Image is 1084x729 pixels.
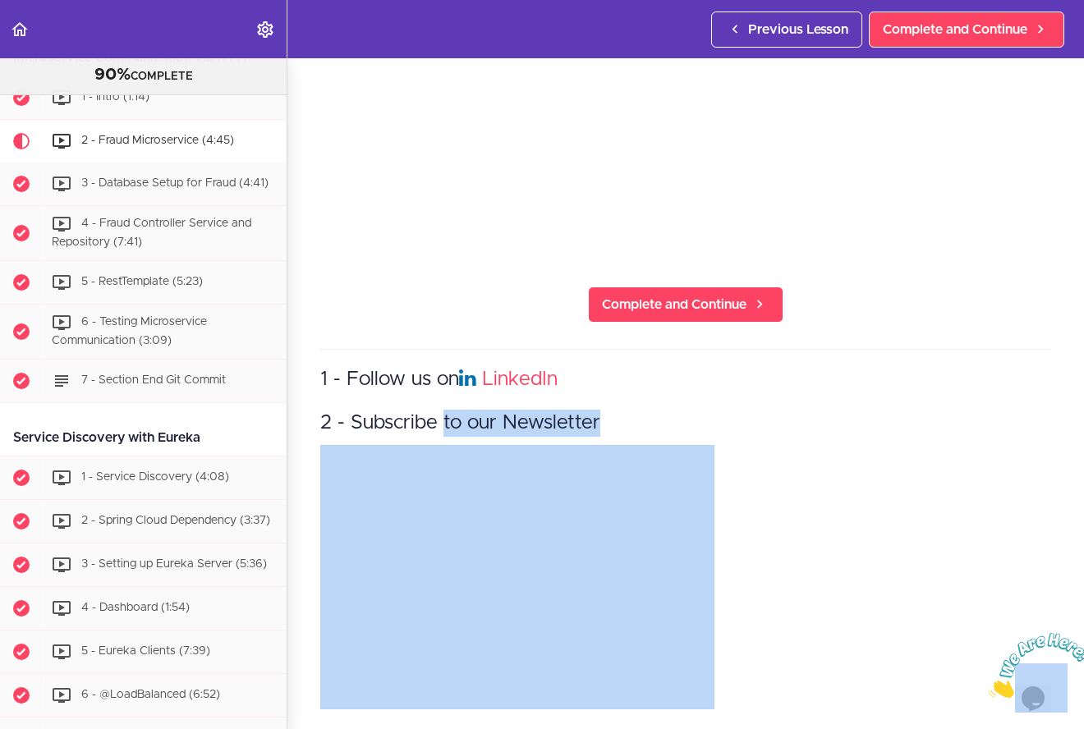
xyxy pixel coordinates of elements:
span: 5 - RestTemplate (5:23) [81,276,203,287]
div: COMPLETE [21,65,266,86]
a: LinkedIn [482,369,558,389]
span: 7 - Section End Git Commit [81,374,226,386]
span: 90% [94,66,131,83]
span: Previous Lesson [748,20,848,39]
span: 6 - @LoadBalanced (6:52) [81,689,220,700]
span: Complete and Continue [883,20,1027,39]
span: 3 - Setting up Eureka Server (5:36) [81,558,267,570]
span: 1 - Intro (1:14) [81,92,149,103]
img: Chat attention grabber [7,7,108,71]
h3: 2 - Subscribe to our Newsletter [320,410,1051,437]
span: 3 - Database Setup for Fraud (4:41) [81,178,269,190]
span: 2 - Fraud Microservice (4:45) [81,135,234,147]
svg: Back to course curriculum [10,20,30,39]
span: 6 - Testing Microservice Communication (3:09) [52,316,207,346]
span: 5 - Eureka Clients (7:39) [81,645,210,657]
a: Complete and Continue [869,11,1064,48]
span: Complete and Continue [602,295,746,314]
span: 2 - Spring Cloud Dependency (3:37) [81,515,270,526]
svg: Settings Menu [255,20,275,39]
a: Previous Lesson [711,11,862,48]
span: 4 - Dashboard (1:54) [81,602,190,613]
iframe: chat widget [982,626,1084,704]
h3: 1 - Follow us on [320,366,1051,393]
a: Complete and Continue [588,287,783,323]
span: 1 - Service Discovery (4:08) [81,471,229,483]
span: 4 - Fraud Controller Service and Repository (7:41) [52,218,251,249]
